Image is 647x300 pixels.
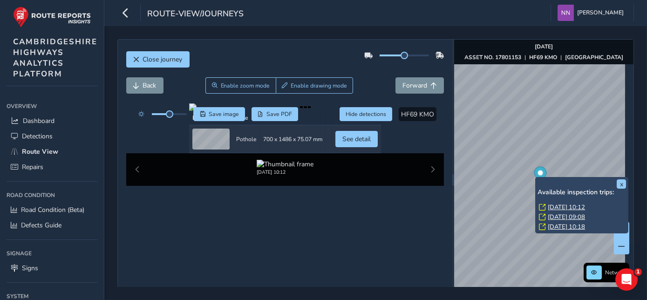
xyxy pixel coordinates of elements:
[340,107,393,121] button: Hide detections
[548,213,585,221] a: [DATE] 09:08
[535,43,553,50] strong: [DATE]
[615,268,638,291] iframe: Intercom live chat
[205,77,276,94] button: Zoom
[7,99,97,113] div: Overview
[605,269,627,276] span: Network
[558,5,574,21] img: diamond-layout
[7,159,97,175] a: Repairs
[22,163,43,171] span: Repairs
[143,55,183,64] span: Close journey
[147,8,244,21] span: route-view/journeys
[7,113,97,129] a: Dashboard
[634,268,642,276] span: 1
[335,131,378,147] button: See detail
[21,221,61,230] span: Defects Guide
[529,54,557,61] strong: HF69 KMO
[395,77,444,94] button: Forward
[464,54,521,61] strong: ASSET NO. 17801153
[291,82,347,89] span: Enable drawing mode
[209,110,239,118] span: Save image
[565,54,623,61] strong: [GEOGRAPHIC_DATA]
[126,77,163,94] button: Back
[22,264,38,273] span: Signs
[7,218,97,233] a: Defects Guide
[126,51,190,68] button: Close journey
[617,179,626,189] button: x
[7,202,97,218] a: Road Condition (Beta)
[266,110,292,118] span: Save PDF
[276,77,354,94] button: Draw
[257,160,313,169] img: Thumbnail frame
[7,129,97,144] a: Detections
[342,135,371,143] span: See detail
[252,107,299,121] button: PDF
[534,167,546,186] div: Map marker
[7,144,97,159] a: Route View
[7,260,97,276] a: Signs
[577,5,624,21] span: [PERSON_NAME]
[13,36,97,79] span: CAMBRIDGESHIRE HIGHWAYS ANALYTICS PLATFORM
[558,5,627,21] button: [PERSON_NAME]
[143,81,157,90] span: Back
[22,147,58,156] span: Route View
[23,116,54,125] span: Dashboard
[21,205,84,214] span: Road Condition (Beta)
[538,189,626,197] h6: Available inspection trips:
[257,169,313,176] div: [DATE] 10:12
[464,54,623,61] div: | |
[193,107,245,121] button: Save
[7,188,97,202] div: Road Condition
[22,132,53,141] span: Detections
[13,7,91,27] img: rr logo
[401,110,434,119] span: HF69 KMO
[402,81,427,90] span: Forward
[346,110,386,118] span: Hide detections
[548,203,585,211] a: [DATE] 10:12
[260,125,326,153] td: 700 x 1486 x 75.07 mm
[7,246,97,260] div: Signage
[548,223,585,231] a: [DATE] 10:18
[233,125,260,153] td: Pothole
[221,82,270,89] span: Enable zoom mode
